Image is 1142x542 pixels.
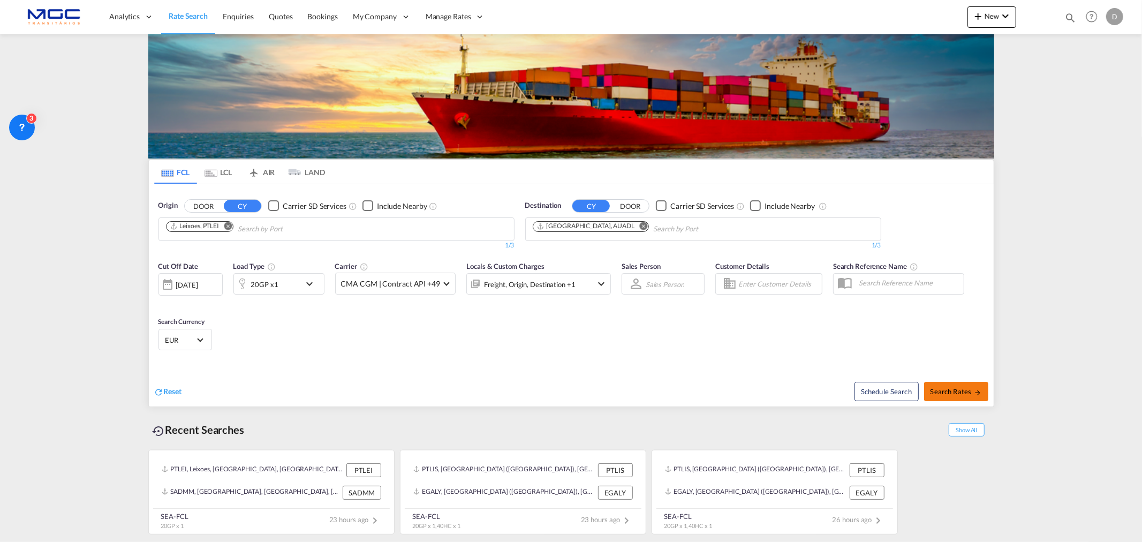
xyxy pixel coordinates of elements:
md-icon: icon-chevron-right [621,514,633,527]
md-tab-item: FCL [154,160,197,184]
span: Manage Rates [426,11,471,22]
input: Enter Customer Details [738,276,819,292]
md-icon: icon-chevron-down [999,10,1012,22]
span: 23 hours ago [329,515,382,524]
div: Adelaide, AUADL [536,222,635,231]
md-icon: icon-chevron-down [303,277,321,290]
span: Search Reference Name [833,262,918,270]
button: CY [224,200,261,212]
span: Analytics [109,11,140,22]
div: 20GP x1icon-chevron-down [233,273,324,295]
recent-search-card: PTLIS, [GEOGRAPHIC_DATA] ([GEOGRAPHIC_DATA]), [GEOGRAPHIC_DATA], [GEOGRAPHIC_DATA], [GEOGRAPHIC_D... [652,450,898,535]
md-datepicker: Select [158,295,167,309]
div: [DATE] [176,280,198,290]
div: D [1106,8,1123,25]
input: Chips input. [238,221,339,238]
div: 1/3 [158,241,515,250]
button: Search Ratesicon-arrow-right [924,382,988,401]
div: Leixoes, PTLEI [170,222,220,231]
button: Note: By default Schedule search will only considerorigin ports, destination ports and cut off da... [854,382,919,401]
div: Freight Origin Destination Factory Stuffingicon-chevron-down [466,273,611,295]
span: 20GP x 1, 40HC x 1 [413,522,460,529]
md-icon: icon-information-outline [267,262,276,271]
md-checkbox: Checkbox No Ink [750,200,815,212]
span: Destination [525,200,562,211]
md-select: Select Currency: € EUREuro [164,332,206,348]
button: DOOR [611,200,649,212]
span: Search Rates [931,387,982,396]
md-icon: icon-backup-restore [153,425,165,438]
md-tab-item: LAND [283,160,326,184]
md-icon: Unchecked: Ignores neighbouring ports when fetching rates.Checked : Includes neighbouring ports w... [819,202,827,210]
div: [DATE] [158,273,223,296]
div: PTLIS [598,463,633,477]
span: Reset [164,387,182,396]
div: Include Nearby [765,201,815,212]
img: LCL+%26+FCL+BACKGROUND.png [148,34,994,159]
md-checkbox: Checkbox No Ink [656,200,734,212]
img: 92835000d1c111ee8b33af35afdd26c7.png [16,5,88,29]
md-icon: icon-chevron-down [595,277,608,290]
span: CMA CGM | Contract API +49 [341,278,440,289]
span: My Company [353,11,397,22]
md-checkbox: Checkbox No Ink [268,200,346,212]
div: icon-magnify [1064,12,1076,28]
div: SADMM, Ad Dammam, Saudi Arabia, Middle East, Middle East [162,486,340,500]
div: PTLEI [346,463,381,477]
md-icon: icon-chevron-right [369,514,382,527]
md-icon: Your search will be saved by the below given name [910,262,918,271]
button: Remove [632,222,648,232]
div: SADMM [343,486,381,500]
div: Carrier SD Services [283,201,346,212]
recent-search-card: PTLEI, Leixoes, [GEOGRAPHIC_DATA], [GEOGRAPHIC_DATA], [GEOGRAPHIC_DATA] PTLEISADMM, [GEOGRAPHIC_D... [148,450,395,535]
div: PTLIS, Lisbon (Lisboa), Portugal, Southern Europe, Europe [413,463,595,477]
span: Rate Search [169,11,208,20]
span: Quotes [269,12,292,21]
div: SEA-FCL [161,511,188,521]
div: PTLEI, Leixoes, Portugal, Southern Europe, Europe [162,463,344,477]
span: Customer Details [715,262,769,270]
md-tab-item: LCL [197,160,240,184]
div: EGALY [598,486,633,500]
div: Press delete to remove this chip. [170,222,222,231]
recent-search-card: PTLIS, [GEOGRAPHIC_DATA] ([GEOGRAPHIC_DATA]), [GEOGRAPHIC_DATA], [GEOGRAPHIC_DATA], [GEOGRAPHIC_D... [400,450,646,535]
md-chips-wrap: Chips container. Use arrow keys to select chips. [531,218,760,238]
span: Origin [158,200,178,211]
div: icon-refreshReset [154,386,182,398]
md-checkbox: Checkbox No Ink [362,200,427,212]
md-icon: The selected Trucker/Carrierwill be displayed in the rate results If the rates are from another f... [360,262,368,271]
button: icon-plus 400-fgNewicon-chevron-down [967,6,1016,28]
span: Bookings [308,12,338,21]
span: 20GP x 1, 40HC x 1 [664,522,712,529]
div: Include Nearby [377,201,427,212]
md-icon: icon-airplane [247,166,260,174]
span: 23 hours ago [581,515,633,524]
span: Enquiries [223,12,254,21]
span: Help [1083,7,1101,26]
div: Freight Origin Destination Factory Stuffing [484,277,576,292]
div: PTLIS, Lisbon (Lisboa), Portugal, Southern Europe, Europe [665,463,847,477]
md-icon: Unchecked: Search for CY (Container Yard) services for all selected carriers.Checked : Search for... [349,202,357,210]
button: CY [572,200,610,212]
span: EUR [165,335,195,345]
span: 20GP x 1 [161,522,184,529]
span: Carrier [335,262,368,270]
div: EGALY [850,486,884,500]
md-pagination-wrapper: Use the left and right arrow keys to navigate between tabs [154,160,326,184]
md-icon: Unchecked: Ignores neighbouring ports when fetching rates.Checked : Includes neighbouring ports w... [429,202,438,210]
span: Locals & Custom Charges [466,262,544,270]
div: Carrier SD Services [670,201,734,212]
md-chips-wrap: Chips container. Use arrow keys to select chips. [164,218,344,238]
button: DOOR [185,200,222,212]
div: Recent Searches [148,418,249,442]
span: Sales Person [622,262,661,270]
span: 26 hours ago [833,515,885,524]
input: Search Reference Name [853,275,964,291]
md-icon: icon-arrow-right [974,389,981,396]
div: PTLIS [850,463,884,477]
div: SEA-FCL [413,511,460,521]
md-icon: icon-magnify [1064,12,1076,24]
md-icon: icon-chevron-right [872,514,885,527]
md-icon: Unchecked: Search for CY (Container Yard) services for all selected carriers.Checked : Search for... [736,202,745,210]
